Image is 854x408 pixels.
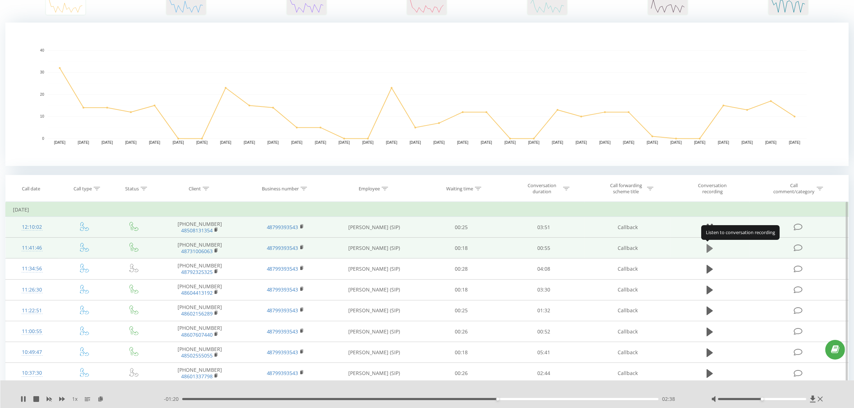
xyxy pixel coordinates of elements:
td: Callback [585,217,671,238]
text: [DATE] [362,141,374,145]
text: [DATE] [196,141,208,145]
td: 05:41 [503,342,585,363]
text: [DATE] [315,141,326,145]
text: [DATE] [505,141,516,145]
div: 12:10:02 [13,220,51,234]
svg: A chart. [5,23,849,166]
td: [DATE] [6,203,849,217]
td: 03:30 [503,279,585,300]
div: 11:41:46 [13,241,51,255]
text: [DATE] [125,141,137,145]
text: [DATE] [528,141,540,145]
a: 48502555055 [181,352,213,359]
td: [PHONE_NUMBER] [157,258,243,279]
td: 03:51 [503,217,585,238]
text: [DATE] [149,141,160,145]
td: [PERSON_NAME] (SIP) [328,279,420,300]
div: Call comment/category [773,182,815,195]
text: [DATE] [339,141,350,145]
div: Call type [74,186,92,192]
text: [DATE] [291,141,303,145]
td: 02:44 [503,363,585,384]
div: 11:26:30 [13,283,51,297]
text: [DATE] [173,141,184,145]
a: 48602156289 [181,310,213,317]
text: [DATE] [576,141,587,145]
div: Waiting time [446,186,473,192]
td: [PERSON_NAME] (SIP) [328,342,420,363]
a: 48799393543 [267,328,298,335]
text: 30 [40,71,44,75]
a: 48799393543 [267,349,298,356]
div: 10:37:30 [13,366,51,380]
text: [DATE] [765,141,777,145]
td: [PHONE_NUMBER] [157,217,243,238]
td: 04:08 [503,258,585,279]
td: 00:26 [420,363,503,384]
a: 48799393543 [267,307,298,314]
text: [DATE] [220,141,231,145]
div: Client [189,186,201,192]
td: 01:32 [503,300,585,321]
div: Accessibility label [761,398,764,400]
text: [DATE] [481,141,492,145]
text: [DATE] [54,141,66,145]
a: 48799393543 [267,245,298,251]
td: 00:26 [420,321,503,342]
td: [PERSON_NAME] (SIP) [328,321,420,342]
span: 1 x [72,395,77,403]
td: [PERSON_NAME] (SIP) [328,217,420,238]
td: [PERSON_NAME] (SIP) [328,238,420,258]
text: [DATE] [386,141,397,145]
td: Callback [585,300,671,321]
td: [PHONE_NUMBER] [157,321,243,342]
text: 10 [40,115,44,119]
div: Status [125,186,139,192]
td: 00:18 [420,238,503,258]
div: Accessibility label [496,398,499,400]
a: 48799393543 [267,224,298,231]
a: 48799393543 [267,286,298,293]
div: Call forwarding scheme title [607,182,645,195]
td: 00:18 [420,279,503,300]
text: [DATE] [789,141,801,145]
div: 11:22:51 [13,304,51,318]
td: Callback [585,321,671,342]
text: [DATE] [742,141,753,145]
text: [DATE] [244,141,255,145]
text: [DATE] [457,141,468,145]
div: Call date [22,186,40,192]
div: Conversation recording [689,182,736,195]
text: [DATE] [718,141,729,145]
a: 48731006063 [181,248,213,255]
td: [PHONE_NUMBER] [157,363,243,384]
text: [DATE] [623,141,634,145]
td: Callback [585,342,671,363]
text: 40 [40,48,44,52]
text: [DATE] [670,141,682,145]
text: 0 [42,137,44,141]
td: 00:55 [503,238,585,258]
td: Callback [585,363,671,384]
td: [PHONE_NUMBER] [157,342,243,363]
td: Callback [585,258,671,279]
div: Conversation duration [523,182,561,195]
span: 02:38 [662,395,675,403]
td: 00:52 [503,321,585,342]
a: 48508131354 [181,227,213,234]
a: 48604413192 [181,289,213,296]
div: 11:34:56 [13,262,51,276]
text: 20 [40,92,44,96]
a: 48607607440 [181,331,213,338]
a: 48601337798 [181,373,213,380]
a: 48792325325 [181,269,213,275]
div: Employee [359,186,380,192]
td: Callback [585,279,671,300]
div: Listen to conversation recording [701,225,780,239]
td: [PERSON_NAME] (SIP) [328,300,420,321]
div: 11:00:55 [13,324,51,338]
div: Business number [262,186,299,192]
span: - 01:20 [164,395,182,403]
td: [PHONE_NUMBER] [157,279,243,300]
